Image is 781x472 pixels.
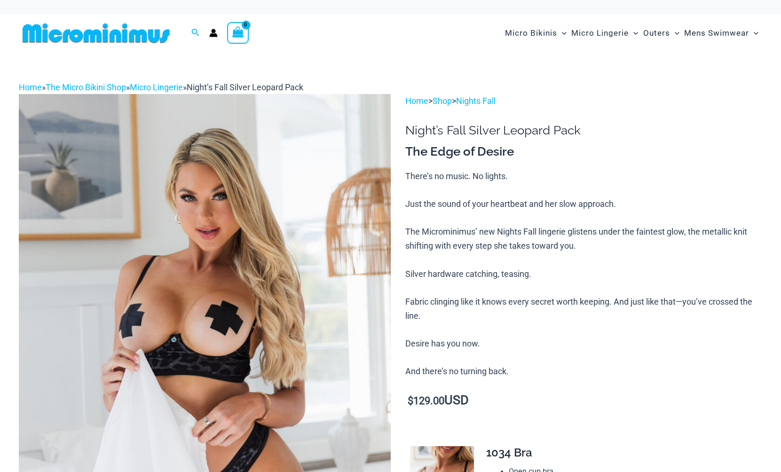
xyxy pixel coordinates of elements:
[505,21,557,45] span: Micro Bikinis
[405,96,428,106] a: Home
[405,94,762,108] p: > >
[571,21,629,45] span: Micro Lingerie
[209,29,218,37] a: Account icon link
[405,144,762,160] h3: The Edge of Desire
[405,169,762,379] p: There’s no music. No lights. Just the sound of your heartbeat and her slow approach. The Micromin...
[408,395,444,407] bdi: 129.00
[187,82,303,92] span: Night’s Fall Silver Leopard Pack
[130,82,183,92] a: Micro Lingerie
[749,21,758,45] span: Menu Toggle
[501,17,762,49] nav: Site Navigation
[682,19,761,47] a: Mens SwimwearMenu ToggleMenu Toggle
[227,22,249,44] a: View Shopping Cart, empty
[486,446,532,459] span: 1034 Bra
[408,395,413,407] span: $
[19,23,174,44] img: MM SHOP LOGO FLAT
[641,19,682,47] a: OutersMenu ToggleMenu Toggle
[405,123,762,138] h1: Night’s Fall Silver Leopard Pack
[19,82,42,92] a: Home
[433,96,452,106] a: Shop
[629,21,638,45] span: Menu Toggle
[46,82,126,92] a: The Micro Bikini Shop
[643,21,670,45] span: Outers
[684,21,749,45] span: Mens Swimwear
[405,393,762,408] p: USD
[456,96,496,106] a: Nights Fall
[19,82,303,92] span: » » »
[670,21,679,45] span: Menu Toggle
[191,27,200,39] a: Search icon link
[569,19,640,47] a: Micro LingerieMenu ToggleMenu Toggle
[503,19,569,47] a: Micro BikinisMenu ToggleMenu Toggle
[557,21,567,45] span: Menu Toggle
